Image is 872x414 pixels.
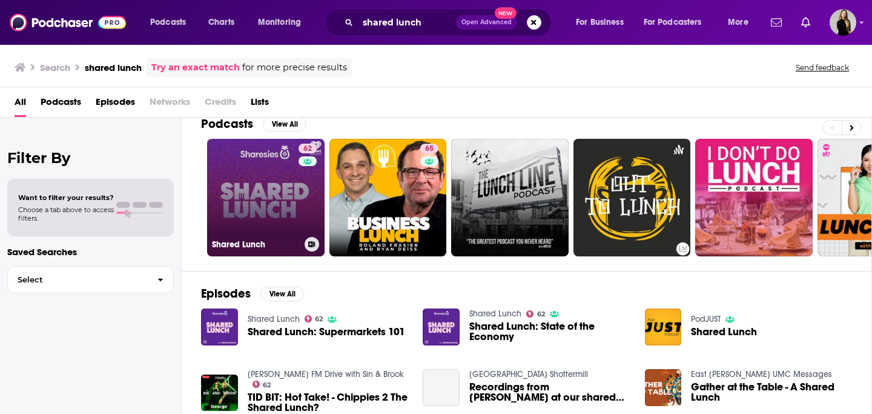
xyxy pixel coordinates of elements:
span: Monitoring [258,14,301,31]
img: Shared Lunch: State of the Economy [423,309,460,346]
span: Want to filter your results? [18,193,114,202]
a: TID BIT: Hot Take! - Chippies 2 The Shared Lunch? [248,392,409,413]
button: Show profile menu [830,9,856,36]
button: open menu [636,13,719,32]
span: 62 [315,316,323,322]
div: Search podcasts, credits, & more... [336,8,563,36]
span: Recordings from [PERSON_NAME] at our shared lunch. [469,382,630,402]
img: User Profile [830,9,856,36]
span: Networks [150,92,190,117]
a: Gather at the Table - A Shared Lunch [691,382,852,402]
button: Send feedback [792,62,853,73]
button: open menu [249,13,317,32]
a: Shared Lunch [248,314,300,324]
a: Shared Lunch [469,309,521,319]
a: Recordings from Jo Herbert at our shared lunch. [469,382,630,402]
a: 65 [329,139,447,256]
h3: Shared Lunch [212,239,300,250]
a: Recordings from Jo Herbert at our shared lunch. [423,369,460,406]
a: 62 [305,315,323,322]
span: For Business [576,14,624,31]
span: Open Advanced [461,19,512,25]
a: Show notifications dropdown [796,12,815,33]
button: Open AdvancedNew [456,15,517,30]
span: 62 [537,312,545,317]
img: Shared Lunch: Supermarkets 101 [201,309,238,346]
a: 62 [299,144,317,153]
span: Podcasts [150,14,186,31]
a: Episodes [96,92,135,117]
span: New [495,7,517,19]
span: Logged in as editaivancevic [830,9,856,36]
span: Charts [208,14,234,31]
a: Shared Lunch: Supermarkets 101 [248,327,405,337]
img: TID BIT: Hot Take! - Chippies 2 The Shared Lunch? [201,375,238,412]
a: Shared Lunch: State of the Economy [469,321,630,342]
a: East Cobb UMC Messages [691,369,832,379]
input: Search podcasts, credits, & more... [358,13,456,32]
button: View All [263,117,306,132]
a: PodcastsView All [201,116,306,132]
span: Credits [205,92,236,117]
button: View All [260,287,304,301]
a: PodJUST [691,314,721,324]
a: Lists [251,92,269,117]
a: Try an exact match [151,61,240,75]
a: 62 [526,310,545,318]
a: 65 [420,144,438,153]
h2: Filter By [7,149,174,167]
a: Podcasts [41,92,81,117]
a: Show notifications dropdown [766,12,787,33]
button: open menu [567,13,639,32]
a: EpisodesView All [201,286,304,301]
button: open menu [719,13,764,32]
a: 62Shared Lunch [207,139,325,256]
a: George FM Drive with Sin & Brook [248,369,404,379]
span: 65 [425,143,434,155]
h3: Search [40,62,70,73]
span: For Podcasters [644,14,702,31]
span: Select [8,276,148,284]
h3: shared lunch [85,62,142,73]
img: Gather at the Table - A Shared Lunch [645,369,682,406]
p: Saved Searches [7,246,174,258]
h2: Podcasts [201,116,253,132]
a: Shared Lunch [691,327,757,337]
button: open menu [142,13,202,32]
a: 62 [253,381,271,388]
button: Select [7,266,174,293]
span: 62 [303,143,312,155]
span: More [728,14,748,31]
span: 62 [263,382,271,388]
img: Podchaser - Follow, Share and Rate Podcasts [10,11,126,34]
span: Choose a tab above to access filters. [18,205,114,222]
span: for more precise results [242,61,347,75]
a: Charts [200,13,242,32]
a: St Stephen's Church Shottermill [469,369,588,379]
img: Shared Lunch [645,309,682,346]
a: All [15,92,26,117]
h2: Episodes [201,286,251,301]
